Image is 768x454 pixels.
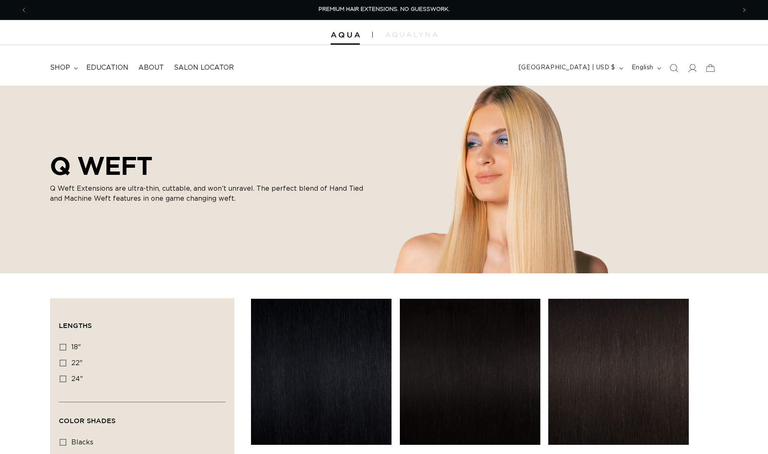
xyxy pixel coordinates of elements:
[174,63,234,72] span: Salon Locator
[71,344,81,351] span: 18"
[138,63,164,72] span: About
[50,151,367,180] h2: Q WEFT
[519,63,615,72] span: [GEOGRAPHIC_DATA] | USD $
[665,59,683,77] summary: Search
[59,402,226,432] summary: Color Shades (0 selected)
[59,417,115,424] span: Color Shades
[50,63,70,72] span: shop
[86,63,128,72] span: Education
[331,32,360,38] img: Aqua Hair Extensions
[15,2,33,18] button: Previous announcement
[81,58,133,77] a: Education
[71,360,83,366] span: 22"
[735,2,753,18] button: Next announcement
[514,60,627,76] button: [GEOGRAPHIC_DATA] | USD $
[71,439,93,446] span: blacks
[133,58,169,77] a: About
[50,184,367,204] p: Q Weft Extensions are ultra-thin, cuttable, and won’t unravel. The perfect blend of Hand Tied and...
[59,322,92,329] span: Lengths
[59,307,226,337] summary: Lengths (0 selected)
[71,376,83,382] span: 24"
[627,60,665,76] button: English
[319,7,449,12] span: PREMIUM HAIR EXTENSIONS. NO GUESSWORK.
[45,58,81,77] summary: shop
[632,63,653,72] span: English
[169,58,239,77] a: Salon Locator
[385,32,437,37] img: aqualyna.com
